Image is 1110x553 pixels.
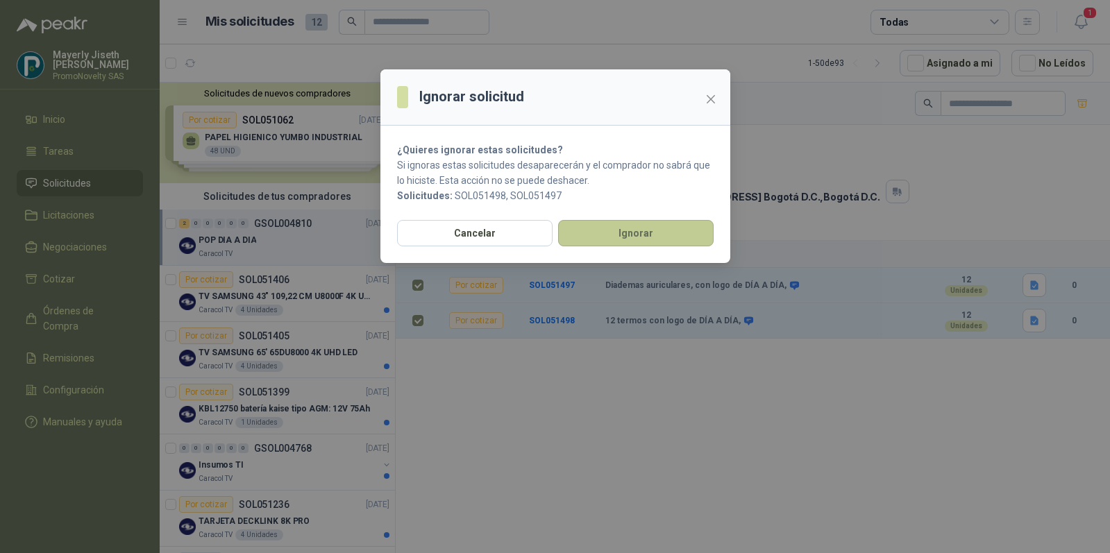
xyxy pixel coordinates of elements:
[397,188,714,203] p: SOL051498, SOL051497
[397,158,714,188] p: Si ignoras estas solicitudes desaparecerán y el comprador no sabrá que lo hiciste. Esta acción no...
[397,220,553,246] button: Cancelar
[397,144,563,155] strong: ¿Quieres ignorar estas solicitudes?
[558,220,714,246] button: Ignorar
[419,86,524,108] h3: Ignorar solicitud
[700,88,722,110] button: Close
[705,94,716,105] span: close
[397,190,453,201] b: Solicitudes:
